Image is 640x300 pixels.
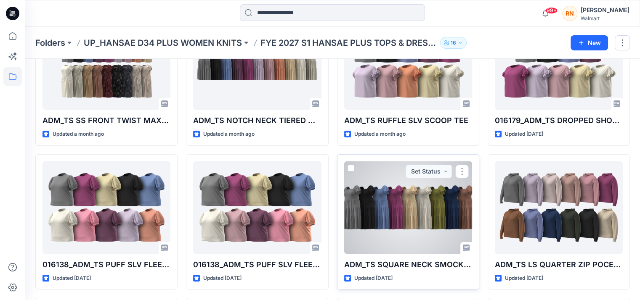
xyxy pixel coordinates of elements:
[42,259,170,271] p: 016138_ADM_TS PUFF SLV FLEECE_OPT
[545,7,558,14] span: 99+
[451,38,456,47] p: 16
[193,161,321,254] a: 016138_ADM_TS PUFF SLV FLEECE
[505,274,543,283] p: Updated [DATE]
[344,161,472,254] a: ADM_TS SQUARE NECK SMOCKED MIDI
[53,130,104,139] p: Updated a month ago
[495,259,623,271] p: ADM_TS LS QUARTER ZIP POCEKT FLEECE
[354,274,393,283] p: Updated [DATE]
[42,17,170,110] a: ADM_TS SS FRONT TWIST MAXI DRESS
[581,15,629,21] div: Walmart
[440,37,467,49] button: 16
[344,259,472,271] p: ADM_TS SQUARE NECK SMOCKED MIDI
[495,115,623,126] p: 016179_ADM_TS DROPPED SHOULDER RUFFLE SLEEVE TEE
[193,259,321,271] p: 016138_ADM_TS PUFF SLV FLEECE
[581,5,629,15] div: [PERSON_NAME]
[344,17,472,110] a: ADM_TS RUFFLE SLV SCOOP TEE
[354,130,406,139] p: Updated a month ago
[260,37,437,49] p: FYE 2027 S1 HANSAE PLUS TOPS & DRESSES
[84,37,242,49] a: UP_HANSAE D34 PLUS WOMEN KNITS
[495,17,623,110] a: 016179_ADM_TS DROPPED SHOULDER RUFFLE SLEEVE TEE
[42,115,170,126] p: ADM_TS SS FRONT TWIST MAXI DRESS
[203,130,255,139] p: Updated a month ago
[344,115,472,126] p: ADM_TS RUFFLE SLV SCOOP TEE
[53,274,91,283] p: Updated [DATE]
[42,161,170,254] a: 016138_ADM_TS PUFF SLV FLEECE_OPT
[193,115,321,126] p: ADM_TS NOTCH NECK TIERED MAXI
[35,37,65,49] a: Folders
[495,161,623,254] a: ADM_TS LS QUARTER ZIP POCEKT FLEECE
[505,130,543,139] p: Updated [DATE]
[562,6,577,21] div: RN
[571,35,608,50] button: New
[193,17,321,110] a: ADM_TS NOTCH NECK TIERED MAXI
[203,274,242,283] p: Updated [DATE]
